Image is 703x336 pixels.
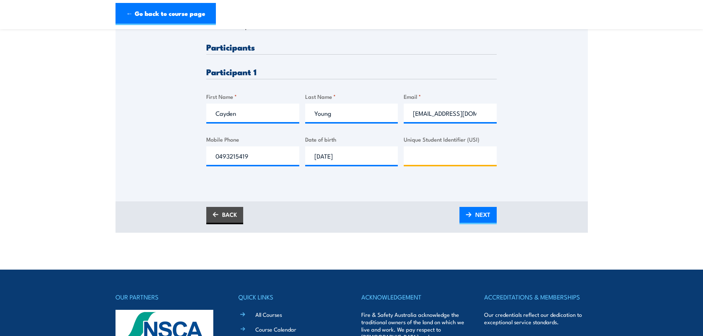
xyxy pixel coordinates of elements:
a: All Courses [255,311,282,318]
span: NEXT [475,205,490,224]
label: Mobile Phone [206,135,299,143]
h4: ACCREDITATIONS & MEMBERSHIPS [484,292,587,302]
a: NEXT [459,207,497,224]
label: Email [404,92,497,101]
h4: OUR PARTNERS [116,292,219,302]
a: BACK [206,207,243,224]
label: First Name [206,92,299,101]
a: Course Calendar [255,325,296,333]
label: Date of birth [305,135,398,143]
a: ← Go back to course page [116,3,216,25]
h3: Participant 1 [206,67,497,76]
label: Last Name [305,92,398,101]
h4: ACKNOWLEDGEMENT [361,292,465,302]
label: Unique Student Identifier (USI) [404,135,497,143]
h4: QUICK LINKS [238,292,342,302]
h3: Participants [206,43,497,51]
p: Our credentials reflect our dedication to exceptional service standards. [484,311,587,326]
